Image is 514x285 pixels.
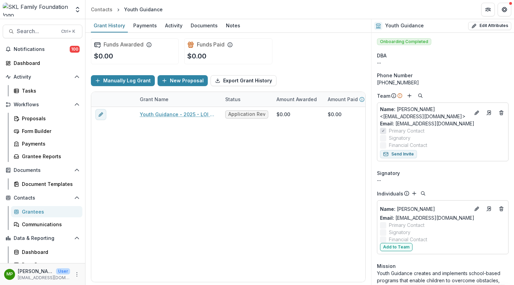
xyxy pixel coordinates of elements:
p: $0.00 [94,51,113,61]
div: Grantees [22,208,77,215]
div: [PHONE_NUMBER] [377,79,509,86]
span: Data & Reporting [14,235,71,241]
div: Payments [131,21,160,30]
span: Activity [14,74,71,80]
a: Grant History [91,19,128,32]
div: Ctrl + K [60,28,77,35]
span: Primary Contact [389,221,424,229]
p: [PERSON_NAME] <[EMAIL_ADDRESS][DOMAIN_NAME]> [380,106,470,120]
div: Form Builder [22,127,77,135]
a: Notes [223,19,243,32]
div: $0.00 [276,111,290,118]
div: Amount Paid [324,92,375,107]
a: Proposals [11,113,82,124]
span: Workflows [14,102,71,108]
a: Documents [188,19,220,32]
p: $0.00 [187,51,206,61]
span: Search... [17,28,57,35]
span: Financial Contact [389,141,427,149]
span: Phone Number [377,72,412,79]
button: Export Grant History [211,75,276,86]
a: Document Templates [11,178,82,190]
button: New Proposal [158,75,208,86]
button: Open Activity [3,71,82,82]
span: Documents [14,167,71,173]
h2: Funds Awarded [104,41,144,48]
a: Grantee Reports [11,151,82,162]
span: Mission [377,262,396,270]
img: SKL Family Foundation logo [3,3,70,16]
span: Contacts [14,195,71,201]
button: Search [416,92,424,100]
div: Grantee Reports [22,153,77,160]
div: Proposals [22,115,77,122]
button: Deletes [497,109,505,117]
button: Edit Attributes [468,22,511,30]
span: Signatory [389,134,410,141]
p: [EMAIL_ADDRESS][DOMAIN_NAME] [18,275,70,281]
div: Marcia Page [6,272,13,276]
p: [PERSON_NAME] [18,268,53,275]
div: Dashboard [14,59,77,67]
div: -- [377,59,509,66]
a: Email: [EMAIL_ADDRESS][DOMAIN_NAME] [380,120,474,127]
a: Grantees [11,206,82,217]
a: Contacts [88,4,115,14]
button: Open entity switcher [73,3,82,16]
button: Open Documents [3,165,82,176]
div: Status [221,92,272,107]
button: Manually Log Grant [91,75,155,86]
span: Signatory [389,229,410,236]
div: Payments [22,140,77,147]
div: Grant Name [136,96,173,103]
a: Communications [11,219,82,230]
button: Edit [473,109,481,117]
a: Payments [11,138,82,149]
button: Open Data & Reporting [3,233,82,244]
a: Activity [162,19,185,32]
div: Dashboard [22,248,77,256]
button: Add [405,92,414,100]
div: Status [221,96,245,103]
button: Edit [473,205,481,213]
span: Application Review [228,111,265,117]
span: Financial Contact [389,236,427,243]
span: DBA [377,52,387,59]
nav: breadcrumb [88,4,165,14]
div: Amount Awarded [272,92,324,107]
a: Name: [PERSON_NAME] <[EMAIL_ADDRESS][DOMAIN_NAME]> [380,106,470,120]
div: Youth Guidance [124,6,163,13]
div: Activity [162,21,185,30]
h2: Funds Paid [197,41,225,48]
p: Individuals [377,190,403,197]
a: Data Report [11,259,82,270]
div: Notes [223,21,243,30]
button: Open Workflows [3,99,82,110]
span: Name : [380,206,395,212]
div: Documents [188,21,220,30]
div: $0.00 [328,111,341,118]
div: -- [377,177,509,184]
button: Add to Team [380,243,412,251]
div: Tasks [22,87,77,94]
p: Amount Paid [328,96,358,103]
button: Get Help [498,3,511,16]
div: Data Report [22,261,77,268]
button: Add [410,189,418,198]
a: Form Builder [11,125,82,137]
div: Contacts [91,6,112,13]
div: Grant History [91,21,128,30]
button: Open Contacts [3,192,82,203]
button: Search [419,189,427,198]
div: Grant Name [136,92,221,107]
p: Team [377,92,390,99]
a: Tasks [11,85,82,96]
button: Deletes [497,205,505,213]
a: Go to contact [484,107,495,118]
a: Name: [PERSON_NAME] [380,205,470,213]
span: 100 [70,46,80,53]
span: Notifications [14,46,70,52]
p: User [56,268,70,274]
span: Onboarding Completed [377,38,431,45]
